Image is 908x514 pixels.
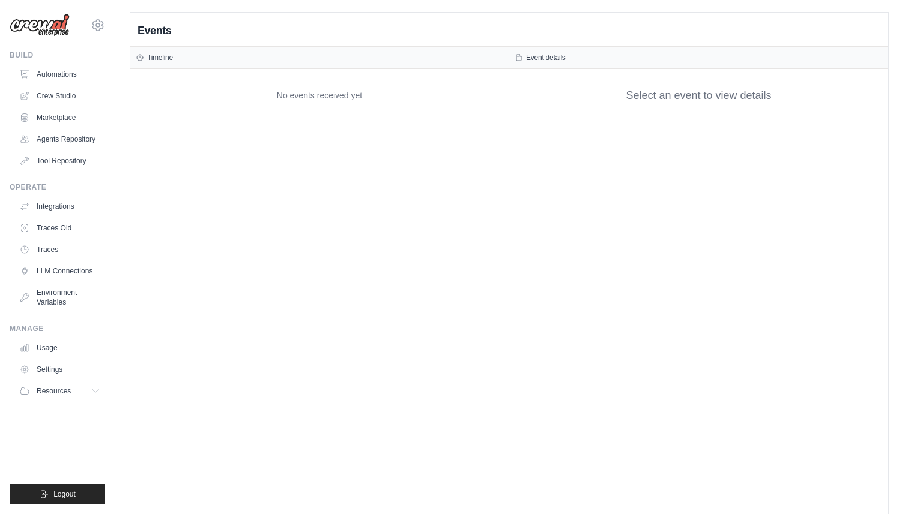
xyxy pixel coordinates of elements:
[147,53,173,62] h3: Timeline
[526,53,566,62] h3: Event details
[14,130,105,149] a: Agents Repository
[14,197,105,216] a: Integrations
[53,489,76,499] span: Logout
[10,484,105,504] button: Logout
[14,240,105,259] a: Traces
[10,14,70,37] img: Logo
[14,65,105,84] a: Automations
[10,324,105,333] div: Manage
[14,86,105,106] a: Crew Studio
[14,283,105,312] a: Environment Variables
[14,360,105,379] a: Settings
[10,50,105,60] div: Build
[14,381,105,401] button: Resources
[14,338,105,357] a: Usage
[136,75,503,116] div: No events received yet
[14,151,105,170] a: Tool Repository
[138,22,171,39] h2: Events
[10,182,105,192] div: Operate
[14,261,105,281] a: LLM Connections
[14,218,105,238] a: Traces Old
[626,88,771,104] div: Select an event to view details
[14,108,105,127] a: Marketplace
[37,386,71,396] span: Resources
